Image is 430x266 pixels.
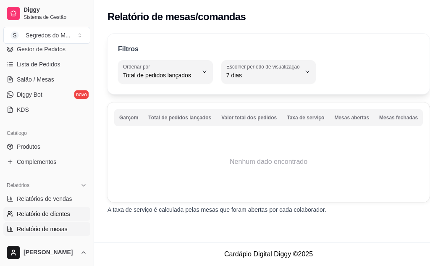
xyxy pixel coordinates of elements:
[17,210,70,218] span: Relatório de clientes
[26,31,71,40] div: Segredos do M ...
[3,222,90,236] a: Relatório de mesas
[118,44,139,54] p: Filtros
[24,14,87,21] span: Sistema de Gestão
[3,88,90,101] a: Diggy Botnovo
[17,75,54,84] span: Salão / Mesas
[3,242,90,263] button: [PERSON_NAME]
[24,249,77,256] span: [PERSON_NAME]
[3,140,90,153] a: Produtos
[221,60,316,84] button: Escolher período de visualização7 dias
[123,63,153,70] label: Ordenar por
[143,109,216,126] th: Total de pedidos lançados
[17,158,56,166] span: Complementos
[17,60,60,68] span: Lista de Pedidos
[17,45,66,53] span: Gestor de Pedidos
[226,71,301,79] span: 7 dias
[3,126,90,140] div: Catálogo
[3,42,90,56] a: Gestor de Pedidos
[114,109,143,126] th: Garçom
[17,142,40,151] span: Produtos
[114,128,423,195] td: Nenhum dado encontrado
[17,195,72,203] span: Relatórios de vendas
[3,207,90,221] a: Relatório de clientes
[3,3,90,24] a: DiggySistema de Gestão
[3,58,90,71] a: Lista de Pedidos
[329,109,374,126] th: Mesas abertas
[3,73,90,86] a: Salão / Mesas
[3,103,90,116] a: KDS
[118,60,213,84] button: Ordenar porTotal de pedidos lançados
[17,105,29,114] span: KDS
[10,31,19,40] span: S
[107,10,246,24] h2: Relatório de mesas/comandas
[123,71,198,79] span: Total de pedidos lançados
[3,27,90,44] button: Select a team
[374,109,423,126] th: Mesas fechadas
[226,63,302,70] label: Escolher período de visualização
[3,237,90,251] a: Relatório de fidelidadenovo
[107,205,430,214] p: A taxa de serviço é calculada pelas mesas que foram abertas por cada colaborador.
[17,90,42,99] span: Diggy Bot
[3,155,90,169] a: Complementos
[282,109,329,126] th: Taxa de serviço
[24,6,87,14] span: Diggy
[17,225,68,233] span: Relatório de mesas
[216,109,282,126] th: Valor total dos pedidos
[7,182,29,189] span: Relatórios
[3,192,90,205] a: Relatórios de vendas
